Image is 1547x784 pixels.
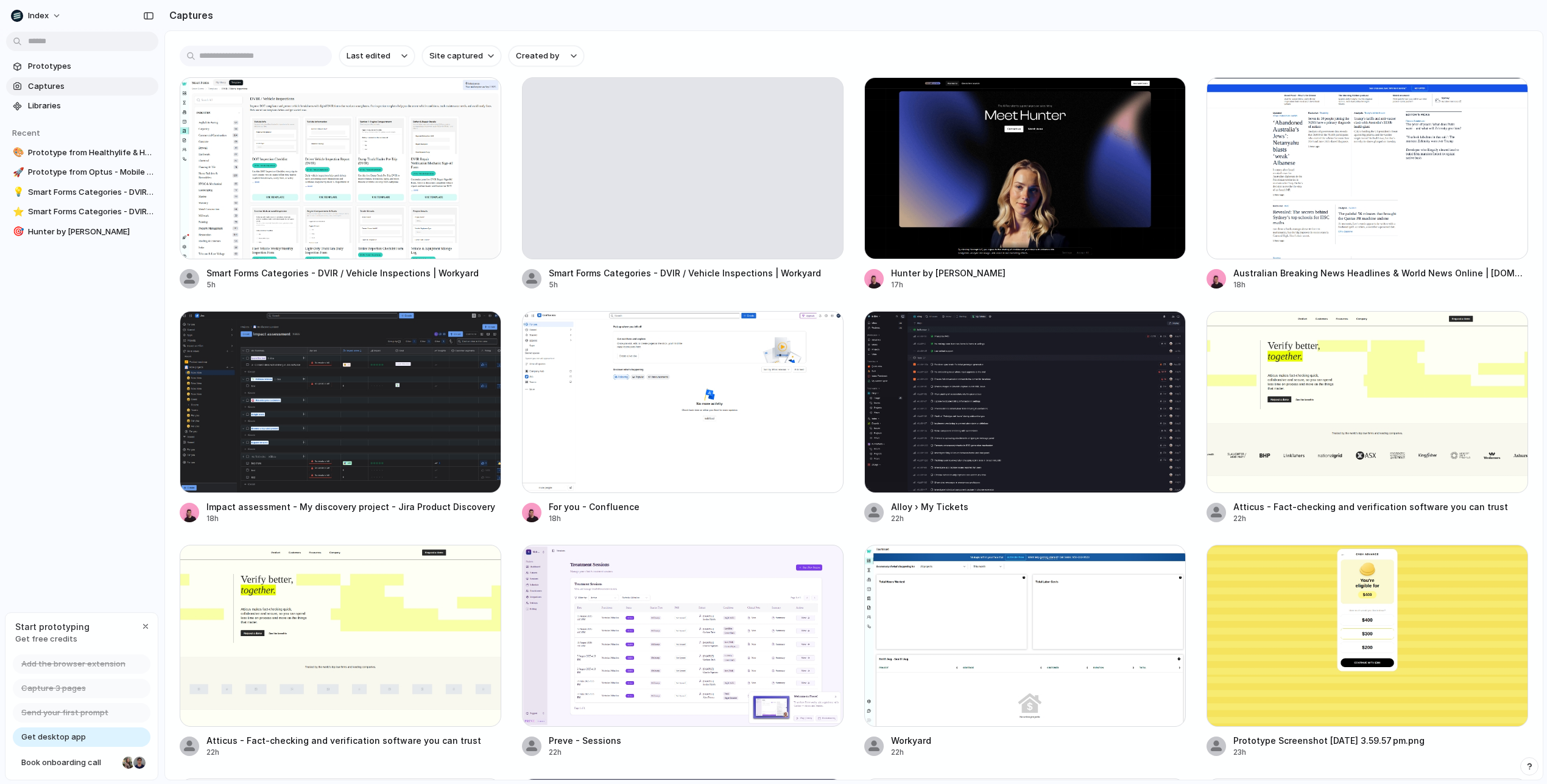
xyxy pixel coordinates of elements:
[28,206,153,218] span: Smart Forms Categories - DVIR / Vehicle Inspections | Workyard
[6,183,158,201] a: 💡Smart Forms Categories - DVIR / Vehicle Inspections | Workyard
[21,707,108,719] span: Send your first prompt
[21,658,125,670] span: Add the browser extension
[6,223,158,241] a: 🎯Hunter by [PERSON_NAME]
[11,186,23,198] button: 💡
[516,50,559,62] span: Created by
[28,80,153,93] span: Captures
[21,682,86,695] span: Capture 3 pages
[121,755,136,770] div: Nicole Kubica
[6,163,158,181] a: 🚀Prototype from Optus - Mobile Phones, nbn, Home Internet, Entertainment and Sport
[13,727,150,747] a: Get desktop app
[6,203,158,221] a: ⭐Smart Forms Categories - DVIR / Vehicle Inspections | Workyard
[891,279,1006,290] div: 17h
[1233,279,1528,290] div: 18h
[891,267,1006,279] div: Hunter by [PERSON_NAME]
[549,279,821,290] div: 5h
[891,734,931,747] div: Workyard
[6,6,68,26] button: Index
[28,60,153,72] span: Prototypes
[206,500,495,513] div: Impact assessment - My discovery project - Jira Product Discovery
[28,186,153,198] span: Smart Forms Categories - DVIR / Vehicle Inspections | Workyard
[339,46,415,66] button: Last edited
[13,225,21,239] div: 🎯
[21,757,118,769] span: Book onboarding call
[13,753,150,772] a: Book onboarding call
[347,50,390,62] span: Last edited
[13,145,21,159] div: 🎨
[1233,267,1528,279] div: Australian Breaking News Headlines & World News Online | [DOMAIN_NAME]
[132,755,147,770] div: Christian Iacullo
[15,620,90,633] span: Start prototyping
[422,46,501,66] button: Site captured
[164,8,213,23] h2: Captures
[6,77,158,96] a: Captures
[891,513,968,524] div: 22h
[206,279,479,290] div: 5h
[891,747,931,758] div: 22h
[1233,747,1425,758] div: 23h
[12,128,40,138] span: Recent
[429,50,483,62] span: Site captured
[28,166,153,178] span: Prototype from Optus - Mobile Phones, nbn, Home Internet, Entertainment and Sport
[13,185,21,199] div: 💡
[28,100,153,112] span: Libraries
[13,205,21,219] div: ⭐
[6,57,158,75] a: Prototypes
[206,734,481,747] div: Atticus - Fact-checking and verification software you can trust
[6,144,158,162] a: 🎨Prototype from Healthylife & Healthylife Pharmacy | Your online health destination
[13,166,21,180] div: 🚀
[549,267,821,279] div: Smart Forms Categories - DVIR / Vehicle Inspections | Workyard
[206,747,481,758] div: 22h
[549,734,621,747] div: Preve - Sessions
[891,500,968,513] div: Alloy › My Tickets
[1233,500,1508,513] div: Atticus - Fact-checking and verification software you can trust
[28,10,49,22] span: Index
[11,226,23,238] button: 🎯
[1233,734,1425,747] div: Prototype Screenshot [DATE] 3.59.57 pm.png
[21,731,86,743] span: Get desktop app
[11,206,23,218] button: ⭐
[549,513,640,524] div: 18h
[15,633,90,645] span: Get free credits
[11,147,23,159] button: 🎨
[6,97,158,115] a: Libraries
[28,147,153,159] span: Prototype from Healthylife & Healthylife Pharmacy | Your online health destination
[206,267,479,279] div: Smart Forms Categories - DVIR / Vehicle Inspections | Workyard
[509,46,584,66] button: Created by
[549,500,640,513] div: For you - Confluence
[206,513,495,524] div: 18h
[11,166,23,178] button: 🚀
[549,747,621,758] div: 22h
[1233,513,1508,524] div: 22h
[28,226,153,238] span: Hunter by [PERSON_NAME]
